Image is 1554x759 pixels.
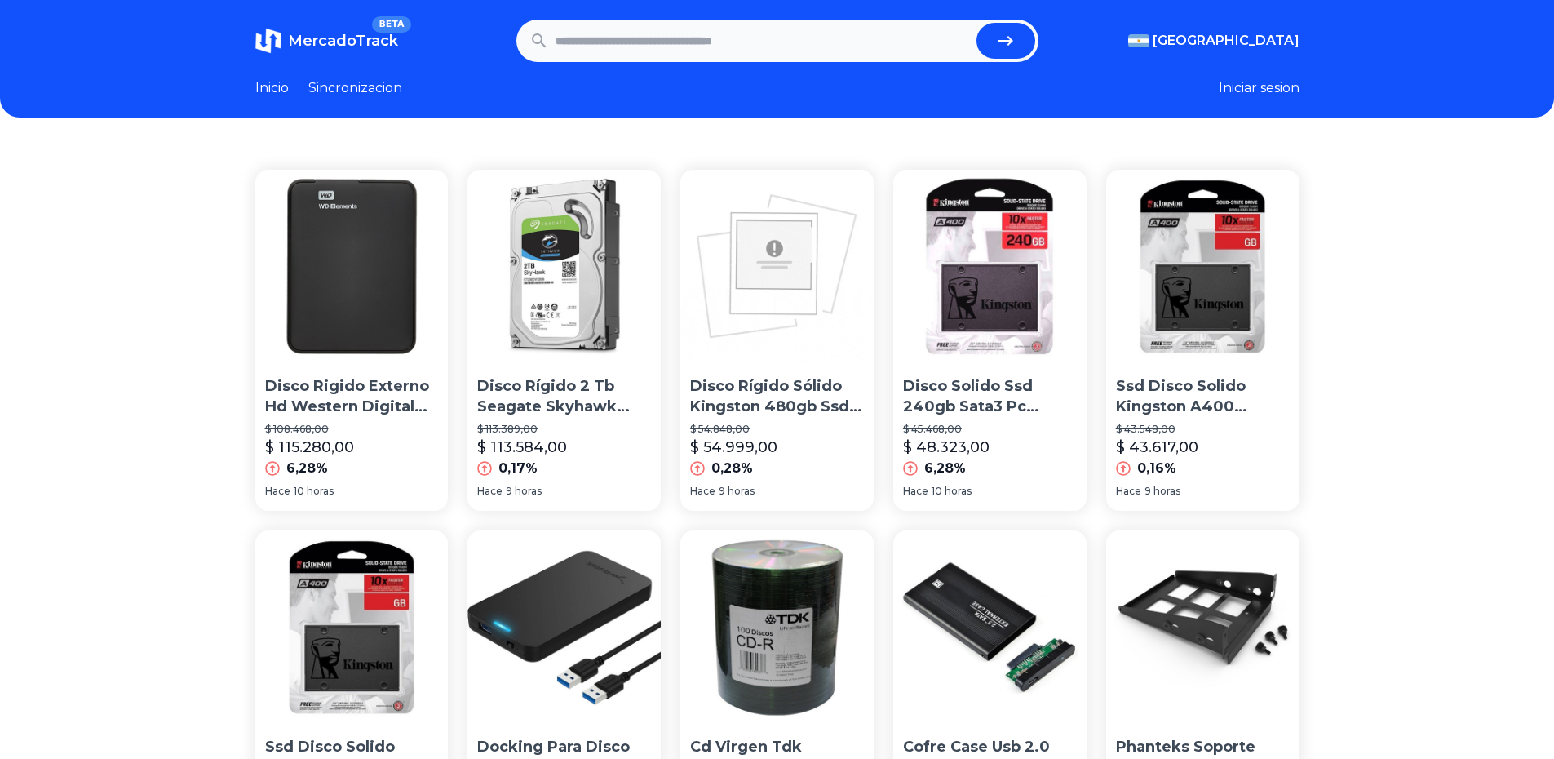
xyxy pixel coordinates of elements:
[711,459,753,478] p: 0,28%
[372,16,410,33] span: BETA
[265,423,439,436] p: $ 108.468,00
[690,376,864,417] p: Disco Rígido Sólido Kingston 480gb Ssd Now A400 Sata3 2.5
[903,376,1077,417] p: Disco Solido Ssd 240gb Sata3 Pc Notebook Mac
[1219,78,1299,98] button: Iniciar sesion
[308,78,402,98] a: Sincronizacion
[498,459,538,478] p: 0,17%
[719,485,755,498] span: 9 horas
[255,28,281,54] img: MercadoTrack
[255,78,289,98] a: Inicio
[1116,485,1141,498] span: Hace
[1137,459,1176,478] p: 0,16%
[265,436,354,459] p: $ 115.280,00
[467,170,661,511] a: Disco Rígido 2 Tb Seagate Skyhawk Simil Purple Wd Dvr CctDisco Rígido 2 Tb Seagate Skyhawk Simil ...
[1106,530,1299,724] img: Phanteks Soporte Hdd Modular Para Disco 3.5 - 2.5 Metálico
[903,436,990,459] p: $ 48.323,00
[680,170,874,363] img: Disco Rígido Sólido Kingston 480gb Ssd Now A400 Sata3 2.5
[477,376,651,417] p: Disco Rígido 2 Tb Seagate Skyhawk Simil Purple Wd Dvr Cct
[1116,436,1198,459] p: $ 43.617,00
[286,459,328,478] p: 6,28%
[477,423,651,436] p: $ 113.389,00
[1106,170,1299,363] img: Ssd Disco Solido Kingston A400 240gb Pc Gamer Sata 3
[467,170,661,363] img: Disco Rígido 2 Tb Seagate Skyhawk Simil Purple Wd Dvr Cct
[294,485,334,498] span: 10 horas
[903,423,1077,436] p: $ 45.468,00
[265,485,290,498] span: Hace
[255,530,449,724] img: Ssd Disco Solido Kingston A400 240gb Sata 3 Simil Uv400
[690,436,777,459] p: $ 54.999,00
[680,530,874,724] img: Cd Virgen Tdk Estampad,700mb 80 Minutos Bulk X100,avellaneda
[506,485,542,498] span: 9 horas
[1116,423,1290,436] p: $ 43.548,00
[1144,485,1180,498] span: 9 horas
[680,170,874,511] a: Disco Rígido Sólido Kingston 480gb Ssd Now A400 Sata3 2.5Disco Rígido Sólido Kingston 480gb Ssd N...
[1153,31,1299,51] span: [GEOGRAPHIC_DATA]
[932,485,972,498] span: 10 horas
[1128,31,1299,51] button: [GEOGRAPHIC_DATA]
[288,32,398,50] span: MercadoTrack
[690,485,715,498] span: Hace
[265,376,439,417] p: Disco Rigido Externo Hd Western Digital 1tb Usb 3.0 Win/mac
[255,28,398,54] a: MercadoTrackBETA
[893,170,1087,511] a: Disco Solido Ssd 240gb Sata3 Pc Notebook MacDisco Solido Ssd 240gb Sata3 Pc Notebook Mac$ 45.468,...
[477,436,567,459] p: $ 113.584,00
[924,459,966,478] p: 6,28%
[467,530,661,724] img: Docking Para Disco Rigido - Sabrent - 2.5 - Usb 3.0 Hdd/ssd
[1128,34,1149,47] img: Argentina
[1116,376,1290,417] p: Ssd Disco Solido Kingston A400 240gb Pc Gamer Sata 3
[903,485,928,498] span: Hace
[477,485,503,498] span: Hace
[255,170,449,363] img: Disco Rigido Externo Hd Western Digital 1tb Usb 3.0 Win/mac
[893,170,1087,363] img: Disco Solido Ssd 240gb Sata3 Pc Notebook Mac
[1106,170,1299,511] a: Ssd Disco Solido Kingston A400 240gb Pc Gamer Sata 3Ssd Disco Solido Kingston A400 240gb Pc Gamer...
[255,170,449,511] a: Disco Rigido Externo Hd Western Digital 1tb Usb 3.0 Win/macDisco Rigido Externo Hd Western Digita...
[690,423,864,436] p: $ 54.848,00
[893,530,1087,724] img: Cofre Case Usb 2.0 Disco Rígido Hd 2.5 Sata De Notebook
